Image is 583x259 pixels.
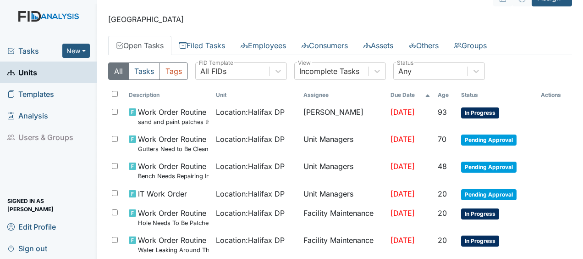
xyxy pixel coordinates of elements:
span: In Progress [461,107,499,118]
span: Location : Halifax DP [216,188,285,199]
span: IT Work Order [138,188,187,199]
span: Location : Halifax DP [216,235,285,246]
td: [PERSON_NAME] [300,103,387,130]
span: Work Order Routine Bench Needs Repairing In Front Office [138,161,209,180]
span: Work Order Routine Hole Needs To Be Patched Up [138,208,209,227]
span: Templates [7,87,54,101]
span: Work Order Routine sand and paint patches throughout [138,107,209,126]
span: [DATE] [390,208,415,218]
small: Hole Needs To Be Patched Up [138,219,209,227]
span: 20 [438,236,447,245]
span: In Progress [461,236,499,247]
span: 93 [438,107,447,117]
span: Location : Halifax DP [216,134,285,145]
span: Work Order Routine Gutters Need to Be Cleaned Out [138,134,209,153]
td: Facility Maintenance [300,204,387,231]
a: Tasks [7,45,62,56]
th: Toggle SortBy [212,87,299,103]
span: Analysis [7,108,48,123]
span: [DATE] [390,107,415,117]
th: Actions [537,87,572,103]
div: Incomplete Tasks [299,66,359,77]
td: Unit Managers [300,157,387,184]
a: Assets [356,36,401,55]
td: Unit Managers [300,130,387,157]
span: [DATE] [390,189,415,198]
span: Units [7,65,37,79]
span: Pending Approval [461,135,517,146]
span: Sign out [7,241,47,255]
span: [DATE] [390,162,415,171]
button: New [62,44,90,58]
small: Bench Needs Repairing In Front Office [138,172,209,180]
a: Others [401,36,446,55]
th: Toggle SortBy [387,87,434,103]
span: [DATE] [390,135,415,144]
small: Water Leaking Around The Base of the Toilet [138,246,209,254]
th: Toggle SortBy [125,87,212,103]
th: Toggle SortBy [434,87,457,103]
span: Pending Approval [461,189,517,200]
span: 70 [438,135,446,144]
input: Toggle All Rows Selected [112,91,118,97]
span: [DATE] [390,236,415,245]
div: Any [398,66,412,77]
span: Edit Profile [7,220,56,234]
span: Signed in as [PERSON_NAME] [7,198,90,212]
a: Open Tasks [108,36,171,55]
span: In Progress [461,208,499,220]
a: Consumers [294,36,356,55]
span: 48 [438,162,447,171]
a: Employees [233,36,294,55]
a: Filed Tasks [171,36,233,55]
span: 20 [438,208,447,218]
small: Gutters Need to Be Cleaned Out [138,145,209,153]
td: Unit Managers [300,185,387,204]
th: Toggle SortBy [457,87,537,103]
span: Location : Halifax DP [216,107,285,118]
p: [GEOGRAPHIC_DATA] [108,14,572,25]
a: Groups [446,36,495,55]
button: All [108,62,129,80]
span: Location : Halifax DP [216,208,285,219]
td: Facility Maintenance [300,231,387,258]
small: sand and paint patches throughout [138,118,209,126]
div: Type filter [108,62,188,80]
span: Work Order Routine Water Leaking Around The Base of the Toilet [138,235,209,254]
button: Tags [159,62,188,80]
span: Location : Halifax DP [216,161,285,172]
button: Tasks [128,62,160,80]
div: All FIDs [200,66,226,77]
span: 20 [438,189,447,198]
th: Assignee [300,87,387,103]
span: Pending Approval [461,162,517,173]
